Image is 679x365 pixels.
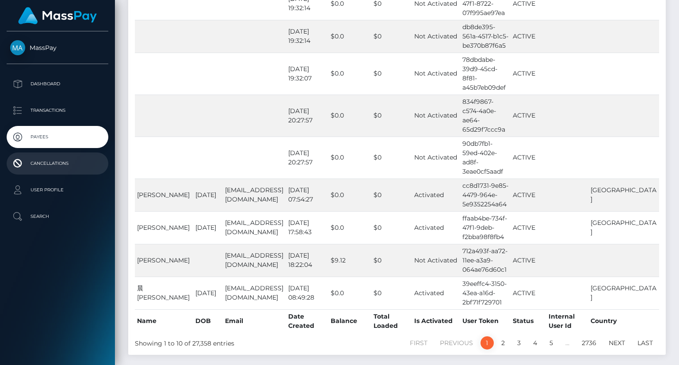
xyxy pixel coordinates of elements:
td: ACTIVE [511,95,546,137]
th: Country [588,309,659,333]
td: Activated [412,179,460,211]
a: Last [633,336,658,350]
p: Search [10,210,105,223]
td: 712a493f-aa72-11ee-a3a9-064ae76d60c1 [460,244,511,277]
p: Transactions [10,104,105,117]
td: [DATE] [193,179,223,211]
span: MassPay [7,44,108,52]
img: MassPay Logo [18,7,97,24]
a: 4 [528,336,542,350]
td: ACTIVE [511,137,546,179]
td: Activated [412,211,460,244]
td: $0 [371,179,412,211]
td: [DATE] 08:49:28 [286,277,328,309]
a: Payees [7,126,108,148]
p: User Profile [10,183,105,197]
td: Not Activated [412,53,460,95]
th: Status [511,309,546,333]
td: [DATE] 20:27:57 [286,137,328,179]
td: [DATE] 20:27:57 [286,95,328,137]
th: Email [223,309,286,333]
td: Not Activated [412,137,460,179]
td: [DATE] 18:22:04 [286,244,328,277]
a: 3 [512,336,526,350]
a: Next [604,336,630,350]
th: Internal User Id [546,309,588,333]
td: [PERSON_NAME] [135,244,193,277]
td: $0.0 [328,95,371,137]
td: ACTIVE [511,179,546,211]
th: Name [135,309,193,333]
td: $0.0 [328,179,371,211]
td: $0.0 [328,53,371,95]
a: Dashboard [7,73,108,95]
td: [PERSON_NAME] [135,211,193,244]
th: User Token [460,309,511,333]
a: 2 [496,336,510,350]
th: Date Created [286,309,328,333]
a: Transactions [7,99,108,122]
td: $0 [371,53,412,95]
a: User Profile [7,179,108,201]
td: [PERSON_NAME] [135,179,193,211]
td: [DATE] 19:32:14 [286,20,328,53]
td: 834f9867-c574-4a0e-ae64-65d29f7ccc9a [460,95,511,137]
td: ACTIVE [511,211,546,244]
p: Dashboard [10,77,105,91]
td: [DATE] 17:58:43 [286,211,328,244]
td: $0 [371,137,412,179]
td: Not Activated [412,95,460,137]
td: [EMAIL_ADDRESS][DOMAIN_NAME] [223,244,286,277]
td: [GEOGRAPHIC_DATA] [588,211,659,244]
p: Cancellations [10,157,105,170]
td: $0.0 [328,20,371,53]
p: Payees [10,130,105,144]
th: Total Loaded [371,309,412,333]
td: [DATE] [193,277,223,309]
td: $9.12 [328,244,371,277]
td: [EMAIL_ADDRESS][DOMAIN_NAME] [223,179,286,211]
td: [DATE] 07:54:27 [286,179,328,211]
td: db8de395-561a-4517-b1c5-be370b87f6a5 [460,20,511,53]
a: Cancellations [7,152,108,175]
a: 2736 [577,336,601,350]
td: $0.0 [328,137,371,179]
th: Balance [328,309,371,333]
td: [EMAIL_ADDRESS][DOMAIN_NAME] [223,211,286,244]
td: $0.0 [328,211,371,244]
td: [GEOGRAPHIC_DATA] [588,179,659,211]
td: ffaab4be-734f-47f1-9deb-f2bba98f8fb4 [460,211,511,244]
td: ACTIVE [511,244,546,277]
td: [DATE] 19:32:07 [286,53,328,95]
a: Search [7,205,108,228]
td: cc8d1731-9e85-4479-964e-5e9352254a64 [460,179,511,211]
td: Activated [412,277,460,309]
td: [DATE] [193,211,223,244]
td: ACTIVE [511,53,546,95]
td: $0 [371,211,412,244]
th: DOB [193,309,223,333]
td: 90db7fb1-59ed-402e-ad8f-3eae0cf5aadf [460,137,511,179]
a: 1 [481,336,494,350]
td: $0 [371,277,412,309]
div: Showing 1 to 10 of 27,358 entries [135,335,346,348]
td: ACTIVE [511,20,546,53]
td: Not Activated [412,20,460,53]
a: 5 [545,336,558,350]
td: $0 [371,95,412,137]
td: ACTIVE [511,277,546,309]
td: 78dbdabe-39d9-45cd-8f81-a45b7eb09def [460,53,511,95]
td: $0 [371,244,412,277]
td: 39eeffc4-3150-43ea-a16d-2bf71f729701 [460,277,511,309]
td: 晨 [PERSON_NAME] [135,277,193,309]
img: MassPay [10,40,25,55]
td: $0.0 [328,277,371,309]
td: [GEOGRAPHIC_DATA] [588,277,659,309]
th: Is Activated [412,309,460,333]
td: $0 [371,20,412,53]
td: [EMAIL_ADDRESS][DOMAIN_NAME] [223,277,286,309]
td: Not Activated [412,244,460,277]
